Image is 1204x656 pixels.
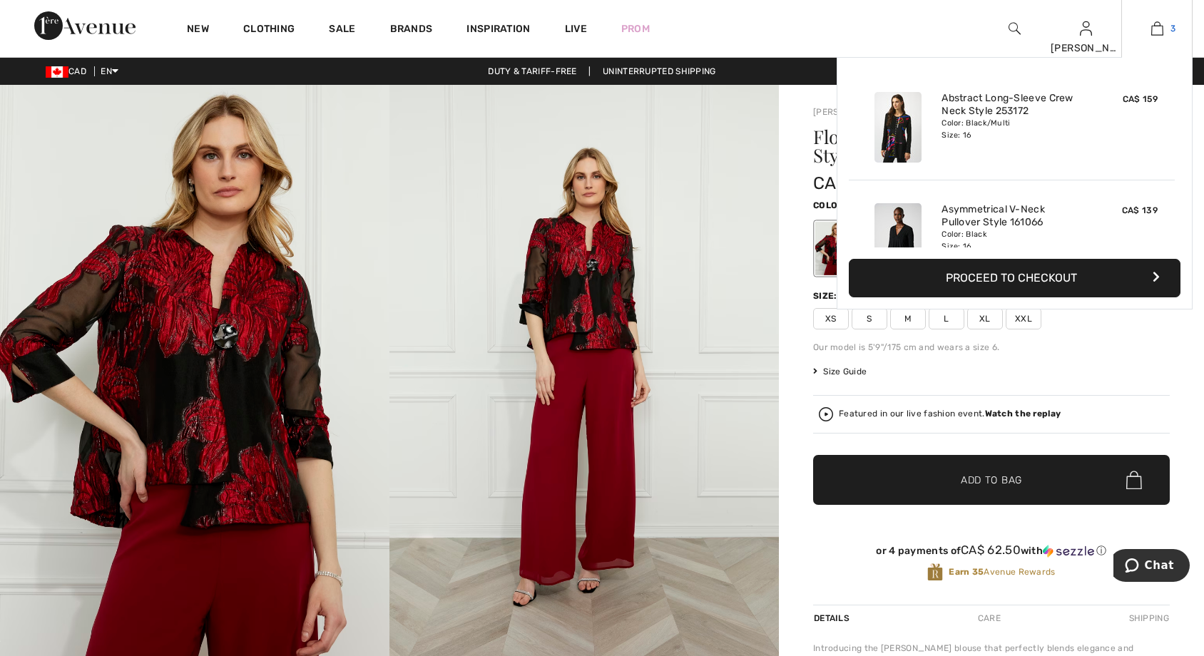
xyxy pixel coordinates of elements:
[949,567,984,577] strong: Earn 35
[890,308,926,329] span: M
[942,229,1082,252] div: Color: Black Size: 16
[813,365,867,378] span: Size Guide
[929,308,964,329] span: L
[852,308,887,329] span: S
[1080,20,1092,37] img: My Info
[101,66,118,76] span: EN
[1080,21,1092,35] a: Sign In
[961,473,1022,488] span: Add to Bag
[1170,22,1175,35] span: 3
[813,107,884,117] a: [PERSON_NAME]
[813,543,1170,563] div: or 4 payments ofCA$ 62.50withSezzle Click to learn more about Sezzle
[243,23,295,38] a: Clothing
[961,543,1021,557] span: CA$ 62.50
[813,341,1170,354] div: Our model is 5'9"/175 cm and wears a size 6.
[813,543,1170,558] div: or 4 payments of with
[813,173,883,193] span: CA$ 250
[390,23,433,38] a: Brands
[949,565,1055,578] span: Avenue Rewards
[813,200,847,210] span: Color:
[1151,20,1163,37] img: My Bag
[813,289,840,302] div: Size:
[1122,205,1158,215] span: CA$ 139
[874,203,922,274] img: Asymmetrical V-Neck Pullover Style 161066
[985,409,1061,419] strong: Watch the replay
[874,92,922,163] img: Abstract Long-Sleeve Crew Neck Style 253172
[34,11,136,40] img: 1ère Avenue
[942,118,1082,140] div: Color: Black/Multi Size: 16
[813,605,853,631] div: Details
[621,21,650,36] a: Prom
[813,308,849,329] span: XS
[1051,41,1121,56] div: [PERSON_NAME]
[1043,545,1094,558] img: Sezzle
[1126,471,1142,489] img: Bag.svg
[46,66,68,78] img: Canadian Dollar
[813,128,1111,165] h1: Floral Buttoned Collared Blouse Style 259157
[466,23,530,38] span: Inspiration
[839,409,1061,419] div: Featured in our live fashion event.
[1126,605,1170,631] div: Shipping
[565,21,587,36] a: Live
[966,605,1013,631] div: Care
[815,222,852,275] div: Black/red
[819,407,833,421] img: Watch the replay
[1123,94,1158,104] span: CA$ 159
[942,203,1082,229] a: Asymmetrical V-Neck Pullover Style 161066
[967,308,1003,329] span: XL
[1122,20,1192,37] a: 3
[187,23,209,38] a: New
[942,92,1082,118] a: Abstract Long-Sleeve Crew Neck Style 253172
[329,23,355,38] a: Sale
[849,259,1180,297] button: Proceed to Checkout
[1113,549,1190,585] iframe: Opens a widget where you can chat to one of our agents
[927,563,943,582] img: Avenue Rewards
[1009,20,1021,37] img: search the website
[813,455,1170,505] button: Add to Bag
[46,66,92,76] span: CAD
[1006,308,1041,329] span: XXL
